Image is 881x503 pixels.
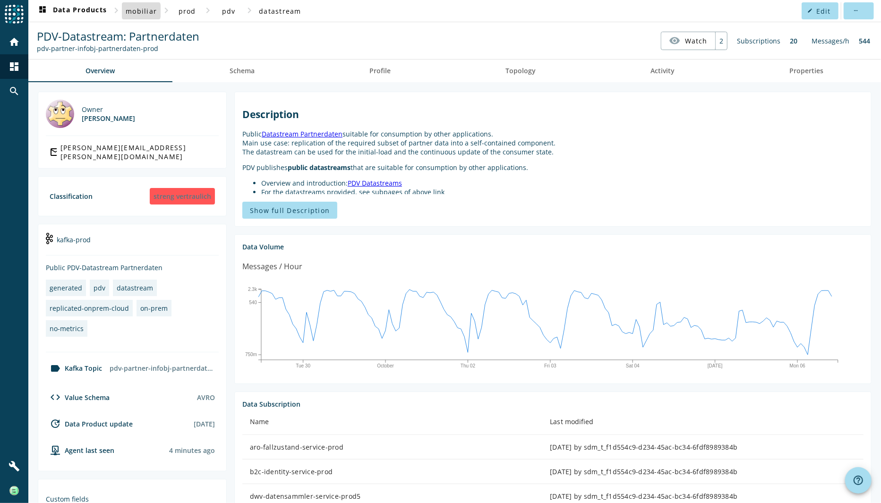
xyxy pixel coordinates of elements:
mat-icon: label [50,363,61,374]
div: 544 [854,32,875,50]
mat-icon: dashboard [9,61,20,72]
li: For the datastreams provided, see subpages of above link [261,188,864,196]
div: Classification [50,192,93,201]
div: replicated-onprem-cloud [50,304,129,313]
div: Kafka Topic [46,363,102,374]
button: Show full Description [242,202,337,219]
li: Overview and introduction: [261,179,864,188]
span: prod [179,7,196,16]
span: datastream [259,7,301,16]
img: kafka-prod [46,233,53,244]
mat-icon: help_outline [853,475,864,486]
mat-icon: chevron_right [111,5,122,16]
img: Bernhard Krenger [46,100,74,128]
span: Activity [651,68,675,74]
mat-icon: update [50,418,61,429]
td: [DATE] by sdm_t_f1d554c9-d234-45ac-bc34-6fdf8989384b [542,460,864,484]
th: Last modified [542,409,864,435]
div: Messages/h [807,32,854,50]
div: aro-fallzustand-service-prod [250,443,535,452]
div: no-metrics [50,324,84,333]
text: Tue 30 [296,363,310,368]
text: [DATE] [708,363,723,368]
div: Data Subscription [242,400,864,409]
mat-icon: visibility [669,35,680,46]
text: Sat 04 [626,363,640,368]
text: October [377,363,394,368]
div: Owner [82,105,135,114]
span: PDV-Datastream: Partnerdaten [37,28,199,44]
button: mobiliar [122,2,161,19]
mat-icon: more_horiz [853,8,858,13]
strong: public datastreams [288,163,351,172]
div: [PERSON_NAME] [82,114,135,123]
mat-icon: chevron_right [244,5,255,16]
td: [DATE] by sdm_t_f1d554c9-d234-45ac-bc34-6fdf8989384b [542,435,864,460]
div: Data Product update [46,418,133,429]
mat-icon: mail_outline [50,146,57,158]
span: Data Products [37,5,107,17]
span: Watch [685,33,708,49]
text: 2.3k [248,287,257,292]
mat-icon: code [50,392,61,403]
span: Topology [506,68,536,74]
text: Fri 03 [544,363,556,368]
div: pdv [94,283,105,292]
button: Watch [661,32,715,49]
mat-icon: chevron_right [161,5,172,16]
div: Public PDV-Datastream Partnerdaten [46,263,219,272]
button: pdv [214,2,244,19]
a: PDV Datastreams [348,179,402,188]
img: spoud-logo.svg [5,5,24,24]
mat-icon: build [9,460,20,472]
div: pdv-partner-infobj-partnerdaten-prod [106,360,219,376]
text: 540 [249,300,257,305]
text: Thu 02 [461,363,476,368]
mat-icon: search [9,85,20,97]
text: Mon 06 [790,363,806,368]
mat-icon: home [9,36,20,48]
div: [PERSON_NAME][EMAIL_ADDRESS][PERSON_NAME][DOMAIN_NAME] [60,143,215,161]
div: streng vertraulich [150,188,215,205]
div: dwv-datensammler-service-prod5 [250,492,535,501]
button: Data Products [33,2,111,19]
div: Data Volume [242,242,864,251]
div: 2 [715,32,727,50]
div: b2c-identity-service-prod [250,467,535,477]
span: pdv [222,7,236,16]
span: Profile [370,68,391,74]
div: Value Schema [46,392,110,403]
div: Subscriptions [732,32,785,50]
span: Show full Description [250,206,330,215]
div: AVRO [197,393,215,402]
span: Edit [816,7,831,16]
img: 8ef6eae738893911f7e6419249ab375e [9,486,19,495]
div: Agents typically reports every 15min to 1h [169,446,215,455]
div: datastream [117,283,153,292]
div: [DATE] [194,419,215,428]
mat-icon: dashboard [37,5,48,17]
div: agent-env-prod [46,444,114,456]
button: Edit [802,2,838,19]
div: on-prem [140,304,168,313]
h2: Description [242,108,864,121]
p: PDV publishes that are suitable for consumption by other applications. [242,163,864,172]
th: Name [242,409,542,435]
a: [PERSON_NAME][EMAIL_ADDRESS][PERSON_NAME][DOMAIN_NAME] [46,144,219,161]
mat-icon: chevron_right [202,5,214,16]
div: 20 [785,32,802,50]
div: generated [50,283,82,292]
div: Messages / Hour [242,261,302,273]
div: kafka-prod [46,232,219,256]
p: Public suitable for consumption by other applications. Main use case: replication of the required... [242,129,864,156]
button: prod [172,2,202,19]
span: Schema [230,68,255,74]
span: Properties [790,68,824,74]
span: mobiliar [126,7,157,16]
text: 750m [245,352,257,357]
div: Kafka Topic: pdv-partner-infobj-partnerdaten-prod [37,44,199,53]
span: Overview [86,68,115,74]
button: datastream [255,2,305,19]
mat-icon: edit [807,8,813,13]
a: Datastream Partnerdaten [262,129,342,138]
